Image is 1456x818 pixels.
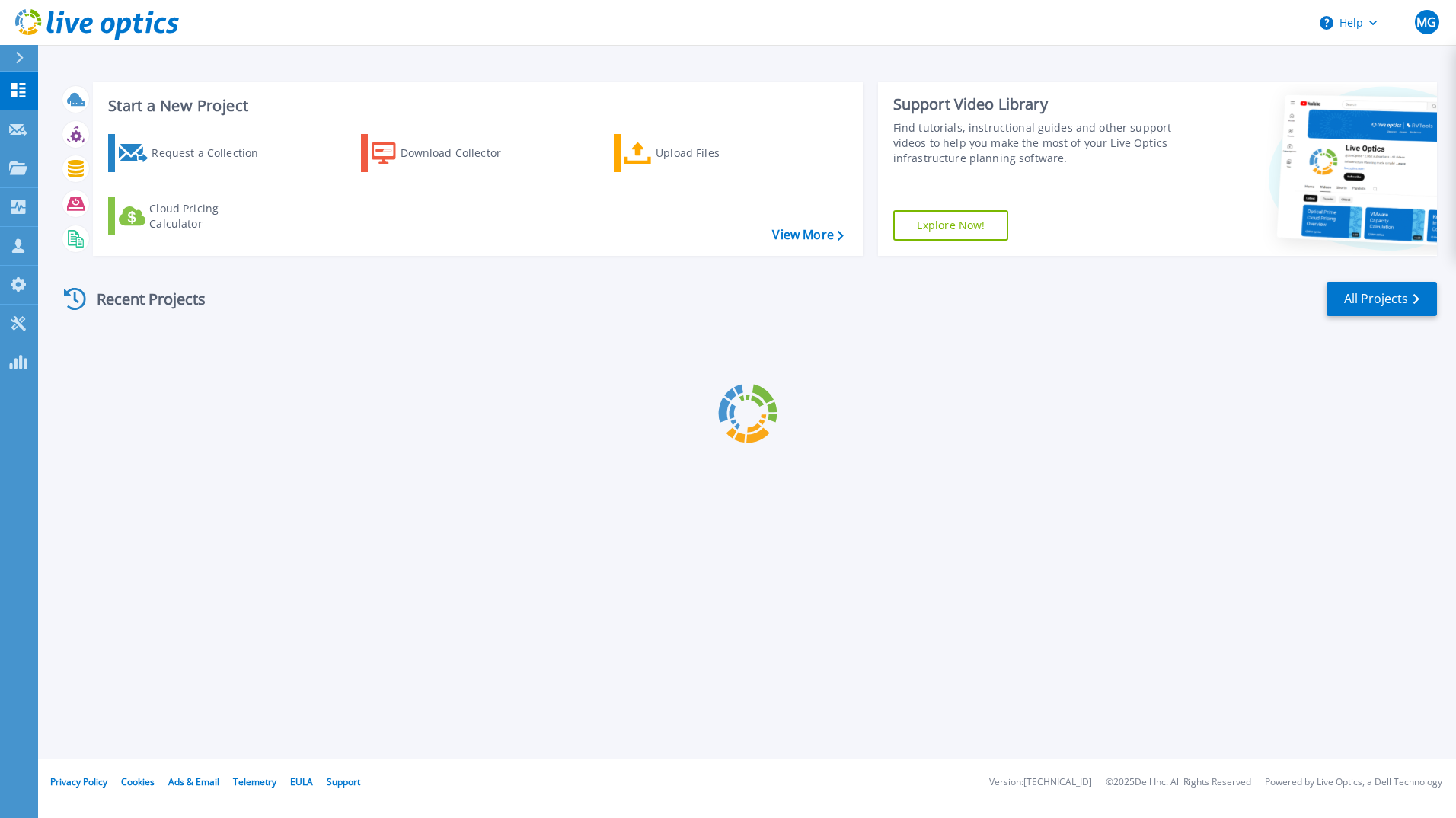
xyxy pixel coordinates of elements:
[893,210,1009,241] a: Explore Now!
[233,775,276,788] a: Telemetry
[1106,778,1251,788] li: © 2025 Dell Inc. All Rights Reserved
[290,775,313,788] a: EULA
[108,97,843,114] h3: Start a New Project
[772,228,843,242] a: View More
[59,280,226,318] div: Recent Projects
[893,120,1178,166] div: Find tutorials, instructional guides and other support videos to help you make the most of your L...
[989,778,1092,788] li: Version: [TECHNICAL_ID]
[1416,16,1436,28] span: MG
[121,775,155,788] a: Cookies
[149,201,271,232] div: Cloud Pricing Calculator
[656,138,777,168] div: Upload Files
[1327,282,1437,316] a: All Projects
[327,775,360,788] a: Support
[152,138,273,168] div: Request a Collection
[893,94,1178,114] div: Support Video Library
[108,134,278,172] a: Request a Collection
[50,775,107,788] a: Privacy Policy
[1265,778,1442,788] li: Powered by Live Optics, a Dell Technology
[108,197,278,235] a: Cloud Pricing Calculator
[361,134,531,172] a: Download Collector
[614,134,784,172] a: Upload Files
[401,138,522,168] div: Download Collector
[168,775,219,788] a: Ads & Email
